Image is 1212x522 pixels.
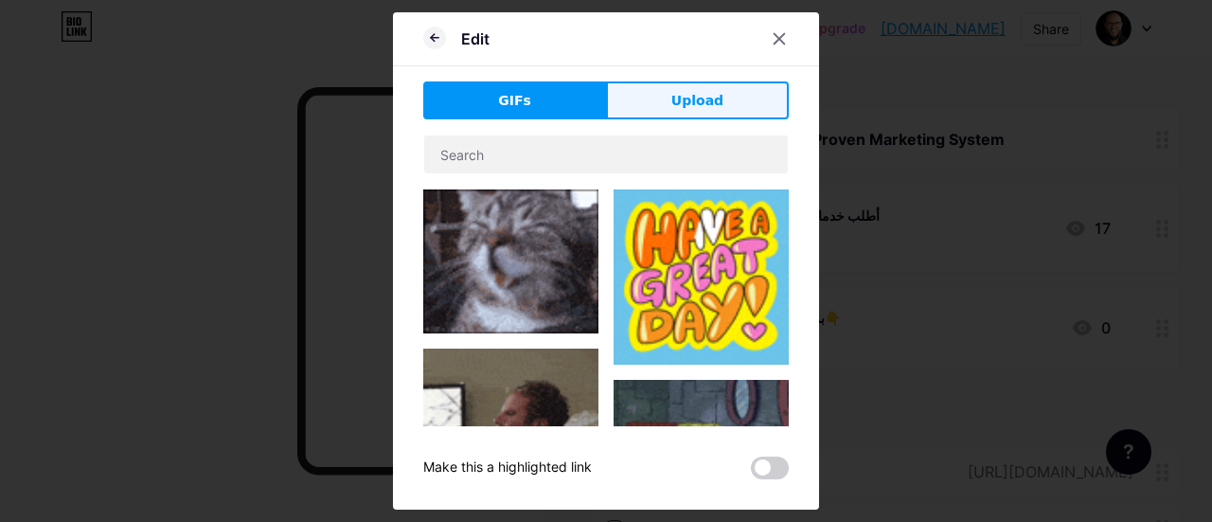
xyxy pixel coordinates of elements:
button: GIFs [423,81,606,119]
button: Upload [606,81,789,119]
input: Search [424,135,788,173]
img: Gihpy [423,189,598,333]
div: Edit [461,27,490,50]
div: Make this a highlighted link [423,457,592,479]
img: Gihpy [614,380,789,503]
span: GIFs [498,91,531,111]
span: Upload [671,91,723,111]
img: Gihpy [614,189,789,365]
